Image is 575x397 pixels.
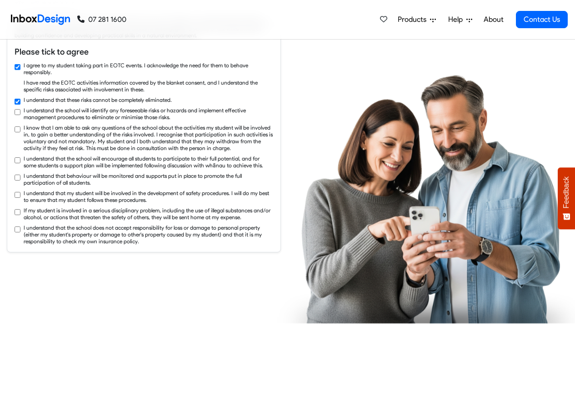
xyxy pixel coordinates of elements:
[24,207,273,221] label: If my student is involved in a serious disciplinary problem, including the use of illegal substan...
[24,96,172,103] label: I understand that these risks cannot be completely eliminated.
[562,176,570,208] span: Feedback
[516,11,568,28] a: Contact Us
[24,79,273,93] label: I have read the EOTC activities information covered by the blanket consent, and I understand the ...
[481,10,506,29] a: About
[448,14,466,25] span: Help
[445,10,476,29] a: Help
[15,46,273,58] h6: Please tick to agree
[24,224,273,245] label: I understand that the school does not accept responsibility for loss or damage to personal proper...
[24,62,273,75] label: I agree to my student taking part in EOTC events. I acknowledge the need for them to behave respo...
[24,124,273,151] label: I know that I am able to ask any questions of the school about the activities my student will be ...
[24,172,273,186] label: I understand that behaviour will be monitored and supports put in place to promote the full parti...
[77,14,126,25] a: 07 281 1600
[24,190,273,203] label: I understand that my student will be involved in the development of safety procedures. I will do ...
[558,167,575,229] button: Feedback - Show survey
[394,10,440,29] a: Products
[24,155,273,169] label: I understand that the school will encourage all students to participate to their full potential, ...
[398,14,430,25] span: Products
[24,107,273,121] label: I understand the school will identify any foreseeable risks or hazards and implement effective ma...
